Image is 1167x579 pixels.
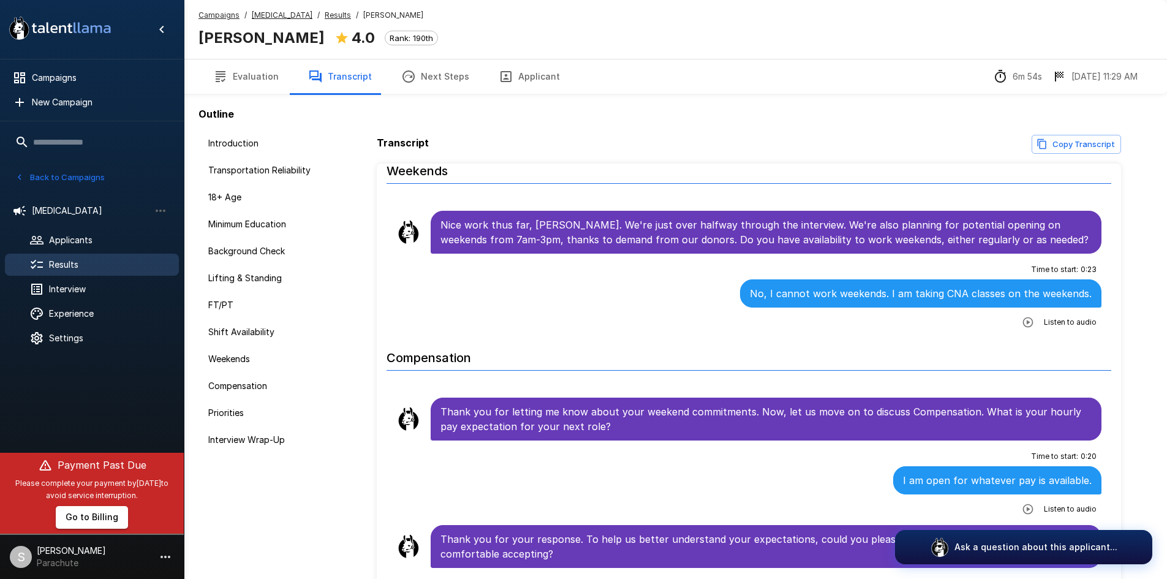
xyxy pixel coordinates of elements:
[750,286,1092,301] p: No, I cannot work weekends. I am taking CNA classes on the weekends.
[954,541,1117,553] p: Ask a question about this applicant...
[387,338,1112,371] h6: Compensation
[198,59,293,94] button: Evaluation
[1071,70,1138,83] p: [DATE] 11:29 AM
[1031,450,1078,463] span: Time to start :
[440,218,1092,247] p: Nice work thus far, [PERSON_NAME]. We're just over halfway through the interview. We're also plan...
[396,534,421,559] img: llama_clean.png
[198,321,341,343] div: Shift Availability
[387,59,484,94] button: Next Steps
[208,272,331,284] span: Lifting & Standing
[198,132,341,154] div: Introduction
[198,267,341,289] div: Lifting & Standing
[208,137,331,149] span: Introduction
[198,348,341,370] div: Weekends
[198,294,341,316] div: FT/PT
[440,404,1092,434] p: Thank you for letting me know about your weekend commitments. Now, let us move on to discuss Comp...
[208,326,331,338] span: Shift Availability
[1052,69,1138,84] div: The date and time when the interview was completed
[387,151,1112,184] h6: Weekends
[377,137,429,149] b: Transcript
[895,530,1152,564] button: Ask a question about this applicant...
[198,402,341,424] div: Priorities
[930,537,950,557] img: logo_glasses@2x.png
[208,434,331,446] span: Interview Wrap-Up
[1044,503,1097,515] span: Listen to audio
[484,59,575,94] button: Applicant
[208,353,331,365] span: Weekends
[198,159,341,181] div: Transportation Reliability
[1081,263,1097,276] span: 0 : 23
[1044,316,1097,328] span: Listen to audio
[1031,263,1078,276] span: Time to start :
[208,380,331,392] span: Compensation
[352,29,375,47] b: 4.0
[198,213,341,235] div: Minimum Education
[208,164,331,176] span: Transportation Reliability
[208,299,331,311] span: FT/PT
[198,186,341,208] div: 18+ Age
[198,240,341,262] div: Background Check
[396,220,421,244] img: llama_clean.png
[293,59,387,94] button: Transcript
[208,245,331,257] span: Background Check
[198,29,325,47] b: [PERSON_NAME]
[385,33,437,43] span: Rank: 190th
[1013,70,1042,83] p: 6m 54s
[993,69,1042,84] div: The time between starting and completing the interview
[440,532,1092,561] p: Thank you for your response. To help us better understand your expectations, could you please sha...
[208,191,331,203] span: 18+ Age
[903,473,1092,488] p: I am open for whatever pay is available.
[208,407,331,419] span: Priorities
[208,218,331,230] span: Minimum Education
[198,429,341,451] div: Interview Wrap-Up
[1081,450,1097,463] span: 0 : 20
[396,407,421,431] img: llama_clean.png
[1032,135,1121,154] button: Copy transcript
[198,375,341,397] div: Compensation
